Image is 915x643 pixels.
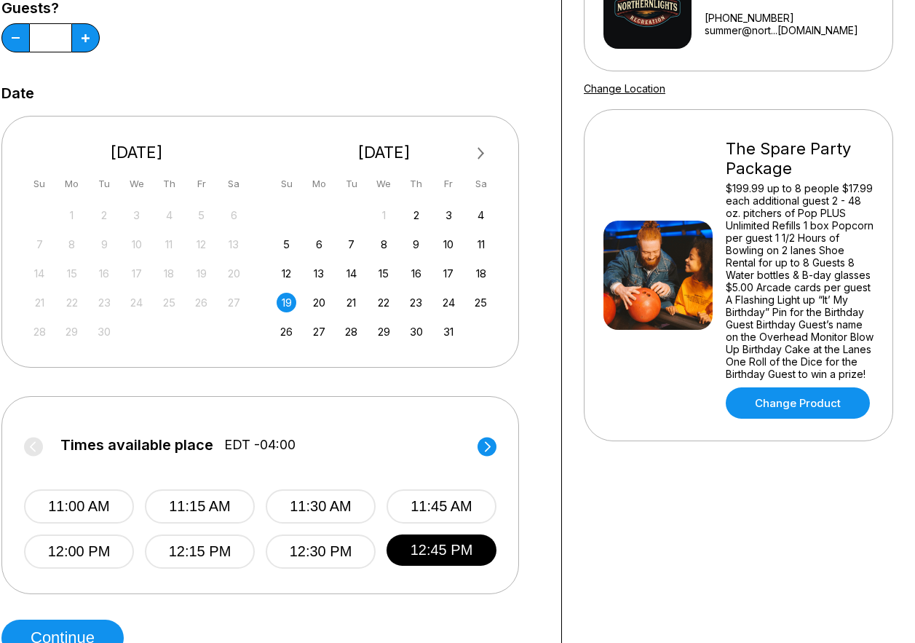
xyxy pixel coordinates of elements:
div: Choose Sunday, October 5th, 2025 [277,234,296,254]
div: Not available Tuesday, September 30th, 2025 [95,322,114,342]
div: Su [277,174,296,194]
div: [PHONE_NUMBER] [705,12,874,24]
div: Choose Friday, October 10th, 2025 [439,234,459,254]
a: summer@nort...[DOMAIN_NAME] [705,24,874,36]
div: Choose Monday, October 6th, 2025 [309,234,329,254]
div: [DATE] [24,143,250,162]
div: Not available Sunday, September 14th, 2025 [30,264,49,283]
div: Choose Thursday, October 9th, 2025 [406,234,426,254]
button: 11:15 AM [145,489,255,524]
span: EDT -04:00 [224,437,296,453]
div: Choose Tuesday, October 14th, 2025 [341,264,361,283]
div: Not available Wednesday, September 3rd, 2025 [127,205,146,225]
div: Not available Tuesday, September 9th, 2025 [95,234,114,254]
div: Choose Wednesday, October 22nd, 2025 [374,293,394,312]
div: The Spare Party Package [726,139,874,178]
div: [DATE] [272,143,497,162]
img: The Spare Party Package [603,221,713,330]
div: We [374,174,394,194]
label: Date [1,85,34,101]
div: Choose Saturday, October 4th, 2025 [471,205,491,225]
div: Not available Monday, September 1st, 2025 [62,205,82,225]
div: Choose Wednesday, October 29th, 2025 [374,322,394,342]
div: Not available Monday, September 15th, 2025 [62,264,82,283]
div: Su [30,174,49,194]
div: Not available Wednesday, September 10th, 2025 [127,234,146,254]
button: 11:45 AM [387,489,496,524]
span: Times available place [60,437,213,453]
div: Th [159,174,179,194]
div: Not available Thursday, September 18th, 2025 [159,264,179,283]
div: Fr [439,174,459,194]
div: Mo [309,174,329,194]
div: Choose Thursday, October 16th, 2025 [406,264,426,283]
div: month 2025-10 [275,204,494,342]
div: Choose Friday, October 31st, 2025 [439,322,459,342]
div: Choose Wednesday, October 15th, 2025 [374,264,394,283]
div: Choose Tuesday, October 21st, 2025 [341,293,361,312]
div: Choose Thursday, October 2nd, 2025 [406,205,426,225]
button: 11:30 AM [266,489,376,524]
div: Choose Thursday, October 23rd, 2025 [406,293,426,312]
div: Tu [95,174,114,194]
div: Not available Friday, September 19th, 2025 [191,264,211,283]
div: Choose Wednesday, October 8th, 2025 [374,234,394,254]
div: Not available Friday, September 26th, 2025 [191,293,211,312]
div: Choose Sunday, October 12th, 2025 [277,264,296,283]
div: We [127,174,146,194]
div: Not available Monday, September 8th, 2025 [62,234,82,254]
button: 12:45 PM [387,534,496,566]
div: Not available Wednesday, September 24th, 2025 [127,293,146,312]
div: Choose Tuesday, October 7th, 2025 [341,234,361,254]
div: Not available Monday, September 29th, 2025 [62,322,82,342]
div: Not available Wednesday, September 17th, 2025 [127,264,146,283]
div: Not available Sunday, September 28th, 2025 [30,322,49,342]
div: Choose Sunday, October 26th, 2025 [277,322,296,342]
div: Not available Saturday, September 6th, 2025 [224,205,244,225]
button: 11:00 AM [24,489,134,524]
button: 12:00 PM [24,534,134,569]
a: Change Location [584,82,665,95]
div: Not available Thursday, September 11th, 2025 [159,234,179,254]
div: Mo [62,174,82,194]
a: Change Product [726,387,870,419]
div: Choose Monday, October 20th, 2025 [309,293,329,312]
div: Not available Sunday, September 21st, 2025 [30,293,49,312]
div: Choose Monday, October 27th, 2025 [309,322,329,342]
div: $199.99 up to 8 people $17.99 each additional guest 2 - 48 oz. pitchers of Pop PLUS Unlimited Ref... [726,182,874,380]
div: Not available Tuesday, September 2nd, 2025 [95,205,114,225]
div: Tu [341,174,361,194]
div: Not available Saturday, September 20th, 2025 [224,264,244,283]
div: Not available Thursday, September 4th, 2025 [159,205,179,225]
div: Choose Sunday, October 19th, 2025 [277,293,296,312]
button: 12:30 PM [266,534,376,569]
div: Not available Sunday, September 7th, 2025 [30,234,49,254]
div: Sa [224,174,244,194]
div: Choose Friday, October 17th, 2025 [439,264,459,283]
button: 12:15 PM [145,534,255,569]
div: Not available Saturday, September 13th, 2025 [224,234,244,254]
div: Choose Friday, October 24th, 2025 [439,293,459,312]
div: Choose Tuesday, October 28th, 2025 [341,322,361,342]
div: Choose Thursday, October 30th, 2025 [406,322,426,342]
div: Choose Saturday, October 11th, 2025 [471,234,491,254]
div: Choose Friday, October 3rd, 2025 [439,205,459,225]
div: month 2025-09 [28,204,246,342]
div: Not available Thursday, September 25th, 2025 [159,293,179,312]
div: Not available Tuesday, September 16th, 2025 [95,264,114,283]
div: Not available Wednesday, October 1st, 2025 [374,205,394,225]
div: Th [406,174,426,194]
div: Not available Friday, September 12th, 2025 [191,234,211,254]
div: Sa [471,174,491,194]
div: Choose Saturday, October 18th, 2025 [471,264,491,283]
div: Fr [191,174,211,194]
div: Not available Friday, September 5th, 2025 [191,205,211,225]
div: Not available Tuesday, September 23rd, 2025 [95,293,114,312]
div: Not available Saturday, September 27th, 2025 [224,293,244,312]
button: Next Month [470,142,493,165]
div: Choose Monday, October 13th, 2025 [309,264,329,283]
div: Choose Saturday, October 25th, 2025 [471,293,491,312]
div: Not available Monday, September 22nd, 2025 [62,293,82,312]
